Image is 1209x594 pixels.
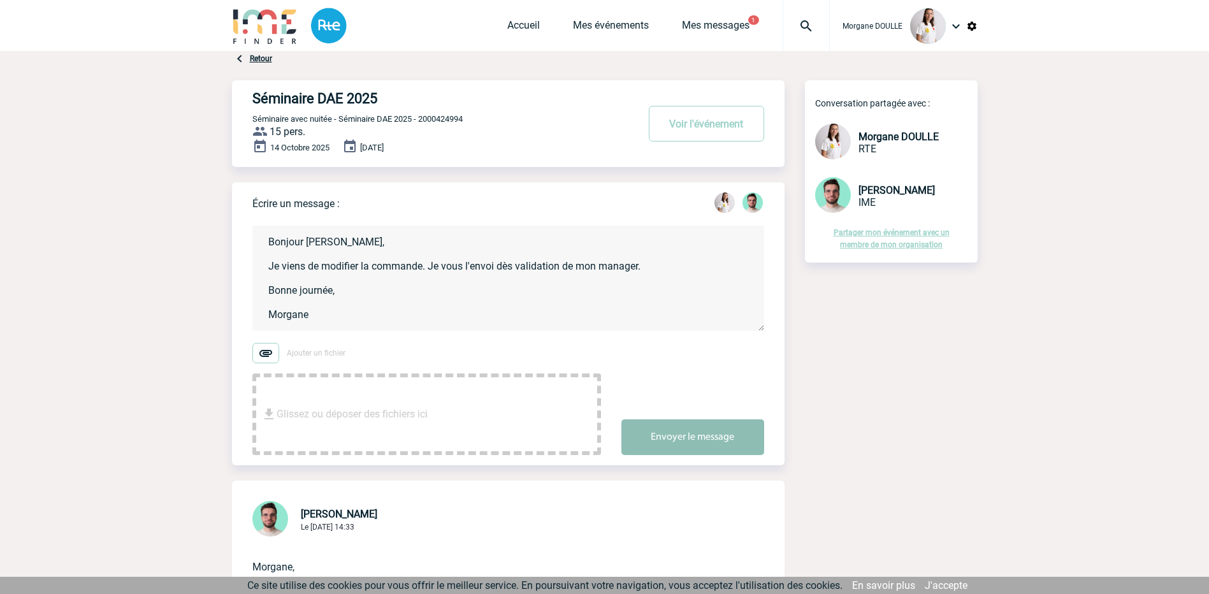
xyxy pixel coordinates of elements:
span: Morgane DOULLE [858,131,939,143]
span: IME [858,196,876,208]
span: Ce site utilise des cookies pour vous offrir le meilleur service. En poursuivant votre navigation... [247,579,843,591]
img: 121547-2.png [252,501,288,537]
a: Mes événements [573,19,649,37]
span: Le [DATE] 14:33 [301,523,354,532]
span: [PERSON_NAME] [301,508,377,520]
div: Benjamin ROLAND [742,192,763,215]
a: En savoir plus [852,579,915,591]
a: Accueil [507,19,540,37]
img: 121547-2.png [742,192,763,213]
img: 130205-0.jpg [815,124,851,159]
span: RTE [858,143,876,155]
p: Conversation partagée avec : [815,98,978,108]
div: Morgane DOULLE [714,192,735,215]
span: Glissez ou déposer des fichiers ici [277,382,428,446]
a: Partager mon événement avec un membre de mon organisation [834,228,950,249]
span: Séminaire avec nuitée - Séminaire DAE 2025 - 2000424994 [252,114,463,124]
button: Voir l'événement [649,106,764,141]
a: Mes messages [682,19,749,37]
img: 121547-2.png [815,177,851,213]
span: 14 Octobre 2025 [270,143,329,152]
img: 130205-0.jpg [910,8,946,44]
a: J'accepte [925,579,967,591]
span: [PERSON_NAME] [858,184,935,196]
span: Morgane DOULLE [843,22,902,31]
img: 130205-0.jpg [714,192,735,213]
a: Retour [250,54,272,63]
span: 15 pers. [270,126,305,138]
img: file_download.svg [261,407,277,422]
span: [DATE] [360,143,384,152]
span: Ajouter un fichier [287,349,345,358]
h4: Séminaire DAE 2025 [252,91,600,106]
button: Envoyer le message [621,419,764,455]
button: 1 [748,15,759,25]
img: IME-Finder [232,8,298,44]
p: Écrire un message : [252,198,340,210]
